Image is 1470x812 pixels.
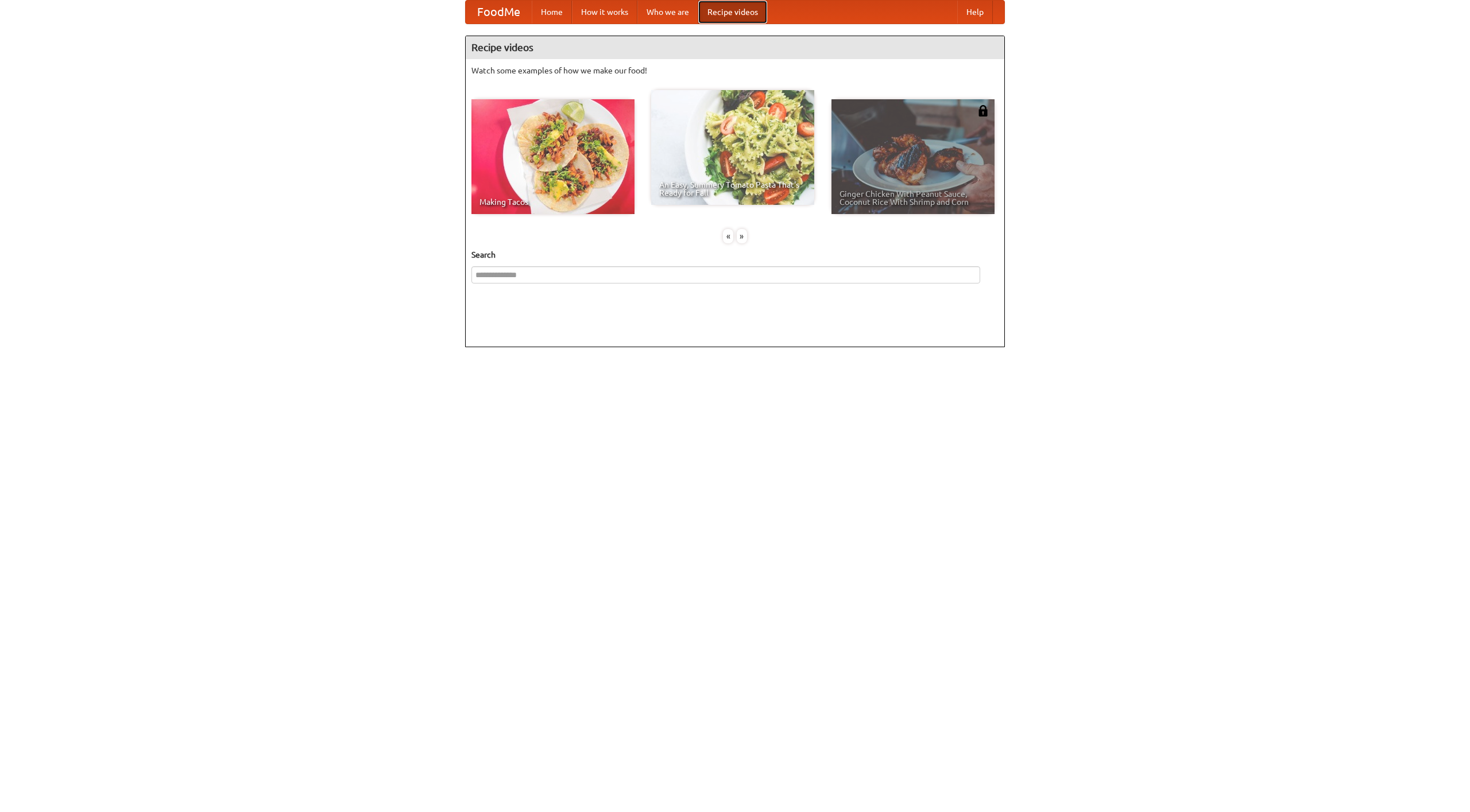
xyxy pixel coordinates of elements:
span: Making Tacos [479,198,626,206]
a: Help [957,1,993,24]
p: Watch some examples of how we make our food! [471,65,999,76]
a: Home [532,1,572,24]
span: An Easy, Summery Tomato Pasta That's Ready for Fall [659,181,806,197]
div: » [737,229,747,243]
img: 483408.png [977,105,989,116]
div: « [723,229,733,243]
a: Recipe videos [698,1,767,24]
a: FoodMe [466,1,532,24]
a: Making Tacos [471,99,635,214]
a: Who we are [637,1,698,24]
a: How it works [572,1,637,24]
a: An Easy, Summery Tomato Pasta That's Ready for Fall [651,90,814,205]
h5: Search [471,249,999,261]
h4: Recipe videos [466,36,1004,59]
